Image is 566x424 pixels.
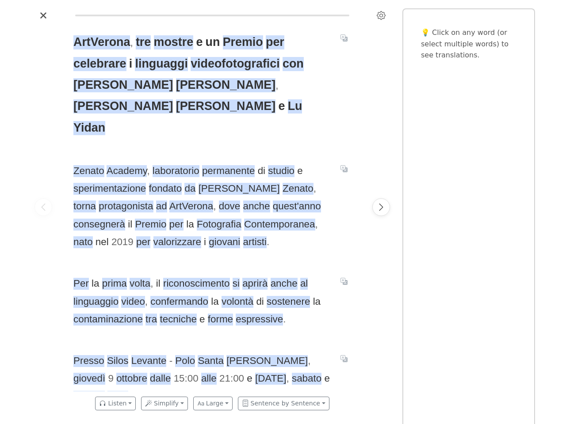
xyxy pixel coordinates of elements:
span: Yidan [73,121,105,135]
p: 💡 Click on any word (or select multiple words) to see translations. [421,27,516,61]
span: , [275,80,278,91]
span: i [204,236,206,248]
span: nato [73,236,93,248]
span: ottobre [116,373,147,385]
span: Santa [198,355,224,367]
span: quest'anno [273,201,321,212]
span: , [147,165,149,176]
span: [DATE] [255,373,287,385]
span: laboratorio [153,165,199,177]
span: sabato [292,373,321,385]
button: Settings [374,8,388,23]
span: . [267,236,269,247]
span: protagonista [99,201,153,212]
span: il [128,219,132,231]
span: sperimentazione [73,183,146,195]
span: , [130,37,133,48]
span: : [230,373,233,384]
span: contaminazione [73,314,143,326]
span: volontà [222,296,253,308]
span: riconoscimento [163,278,230,290]
span: fondato [149,183,182,195]
span: alle [201,373,217,385]
span: , [315,219,318,230]
span: consegnerà [73,219,125,231]
span: . [283,314,286,325]
span: dalle [150,373,171,385]
span: 2019 [111,236,134,248]
span: - [169,355,172,366]
span: Contemporanea [244,219,315,231]
span: mostre [154,35,194,49]
span: torna [73,201,96,212]
span: Polo [175,355,195,367]
span: 00 [233,373,244,385]
span: , [145,296,148,307]
span: e [196,35,203,49]
span: aprirà [242,278,268,290]
span: si [233,278,240,290]
span: Premio [135,219,166,231]
span: per [266,35,284,49]
span: e [247,373,252,385]
span: Levante [131,355,167,367]
span: Silos [107,355,129,367]
span: tra [145,314,157,326]
span: , [314,183,316,194]
span: 9 [108,373,113,385]
span: [PERSON_NAME] [73,78,173,92]
div: Reading progress [75,15,349,16]
span: di [256,296,264,308]
span: volta [130,278,150,290]
span: tecniche [160,314,196,326]
span: da [184,183,195,195]
span: Lu [288,99,302,114]
span: 00 [187,373,199,385]
span: e [324,373,329,385]
span: videofotografici [191,57,280,71]
button: Large [193,397,233,410]
span: la [313,296,321,308]
button: Listen [95,397,136,410]
span: ArtVerona [169,201,214,212]
span: anche [271,278,298,290]
span: Zenato [73,165,104,177]
span: per [169,219,184,231]
span: , [286,373,289,384]
span: prima [102,278,127,290]
span: giovedì [73,373,105,385]
button: Translate sentence [337,163,351,174]
span: Academy [107,165,147,177]
span: Premio [223,35,263,49]
span: [PERSON_NAME] [176,99,275,114]
span: i [129,57,132,71]
span: dalle [107,391,128,403]
span: [PERSON_NAME] [176,78,275,92]
span: sostenere [267,296,310,308]
span: e [199,314,205,326]
span: di [258,165,265,177]
span: 15 [174,373,185,385]
a: Close [36,8,50,23]
span: [DATE] [73,391,105,403]
button: Translate sentence [337,33,351,43]
span: confermando [150,296,208,308]
span: anche [243,201,270,212]
span: al [300,278,308,290]
button: Translate sentence [337,276,351,287]
span: la [211,296,218,308]
span: Per [73,278,89,290]
span: , [308,355,310,366]
span: video [121,296,145,308]
span: , [213,201,216,212]
span: e [278,99,285,114]
span: permanente [202,165,255,177]
span: e [297,165,302,177]
span: Zenato [283,183,314,195]
span: il [156,278,161,290]
button: Previous page [34,198,52,216]
span: Fotografia [197,219,241,231]
span: la [186,219,194,231]
span: nel [96,236,109,248]
span: espressive [236,314,283,326]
